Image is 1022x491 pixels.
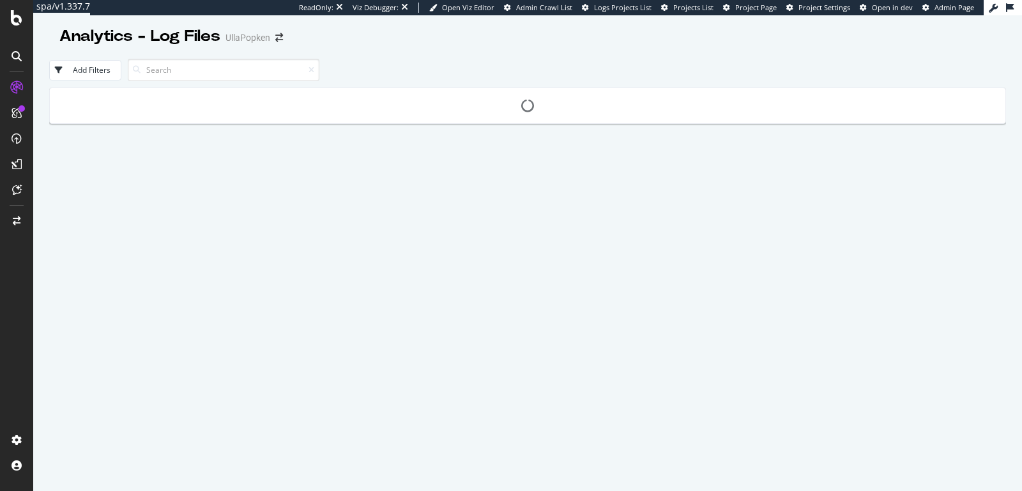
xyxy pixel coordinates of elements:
input: Search [128,59,319,81]
a: Open in dev [860,3,913,13]
div: Viz Debugger: [353,3,399,13]
span: Logs Projects List [594,3,652,12]
div: Add Filters [73,64,111,75]
div: ReadOnly: [299,3,333,13]
span: Projects List [673,3,713,12]
span: Project Settings [798,3,850,12]
div: Analytics - Log Files [59,26,220,47]
a: Admin Crawl List [504,3,572,13]
span: Open Viz Editor [442,3,494,12]
span: Open in dev [872,3,913,12]
span: Admin Crawl List [516,3,572,12]
div: arrow-right-arrow-left [275,33,283,42]
span: Admin Page [934,3,974,12]
a: Project Settings [786,3,850,13]
button: Add Filters [49,60,121,80]
a: Project Page [723,3,777,13]
a: Logs Projects List [582,3,652,13]
span: Project Page [735,3,777,12]
div: UllaPopken [225,31,270,44]
a: Projects List [661,3,713,13]
a: Admin Page [922,3,974,13]
a: Open Viz Editor [429,3,494,13]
